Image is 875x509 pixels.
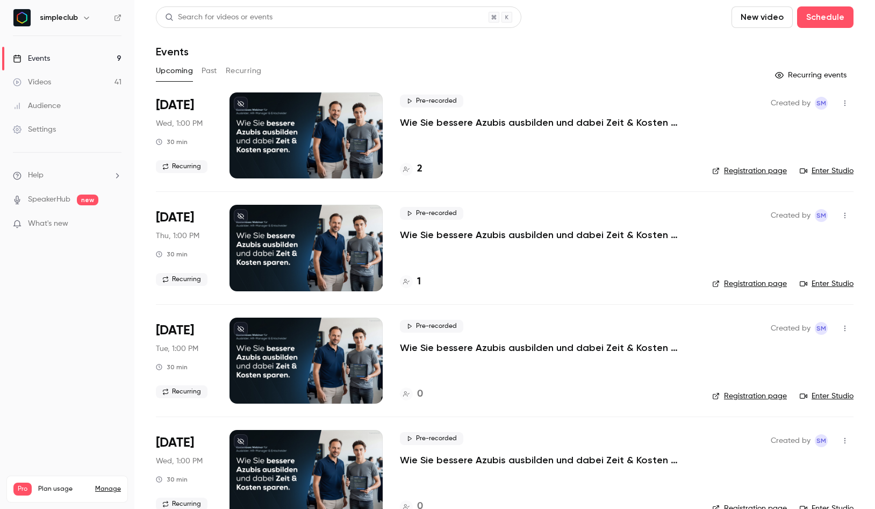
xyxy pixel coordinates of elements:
[156,475,188,484] div: 30 min
[38,485,89,493] span: Plan usage
[40,12,78,23] h6: simpleclub
[28,170,44,181] span: Help
[816,97,826,110] span: sM
[712,391,787,402] a: Registration page
[815,434,828,447] span: simpleclub Marketing
[400,116,695,129] a: Wie Sie bessere Azubis ausbilden und dabei Zeit & Kosten sparen. (Mittwoch, 11:00 Uhr)
[417,275,421,289] h4: 1
[400,95,463,107] span: Pre-recorded
[202,62,217,80] button: Past
[156,322,194,339] span: [DATE]
[815,97,828,110] span: simpleclub Marketing
[712,278,787,289] a: Registration page
[109,219,121,229] iframe: Noticeable Trigger
[156,45,189,58] h1: Events
[95,485,121,493] a: Manage
[156,363,188,371] div: 30 min
[156,231,199,241] span: Thu, 1:00 PM
[771,434,811,447] span: Created by
[165,12,272,23] div: Search for videos or events
[400,341,695,354] a: Wie Sie bessere Azubis ausbilden und dabei Zeit & Kosten sparen. (Dienstag, 11:00 Uhr)
[771,209,811,222] span: Created by
[800,166,854,176] a: Enter Studio
[156,273,207,286] span: Recurring
[400,207,463,220] span: Pre-recorded
[816,322,826,335] span: sM
[13,9,31,26] img: simpleclub
[417,162,422,176] h4: 2
[156,250,188,259] div: 30 min
[156,62,193,80] button: Upcoming
[156,205,212,291] div: Aug 21 Thu, 11:00 AM (Europe/Berlin)
[156,385,207,398] span: Recurring
[770,67,854,84] button: Recurring events
[400,162,422,176] a: 2
[400,228,695,241] a: Wie Sie bessere Azubis ausbilden und dabei Zeit & Kosten sparen. (Donnerstag, 11:00 Uhr)
[226,62,262,80] button: Recurring
[13,101,61,111] div: Audience
[13,124,56,135] div: Settings
[156,343,198,354] span: Tue, 1:00 PM
[13,483,32,496] span: Pro
[712,166,787,176] a: Registration page
[797,6,854,28] button: Schedule
[13,170,121,181] li: help-dropdown-opener
[156,456,203,467] span: Wed, 1:00 PM
[13,53,50,64] div: Events
[800,278,854,289] a: Enter Studio
[156,97,194,114] span: [DATE]
[28,218,68,230] span: What's new
[28,194,70,205] a: SpeakerHub
[13,77,51,88] div: Videos
[156,318,212,404] div: Aug 26 Tue, 11:00 AM (Europe/Berlin)
[800,391,854,402] a: Enter Studio
[400,275,421,289] a: 1
[417,387,423,402] h4: 0
[156,160,207,173] span: Recurring
[400,320,463,333] span: Pre-recorded
[400,454,695,467] a: Wie Sie bessere Azubis ausbilden und dabei Zeit & Kosten sparen. (Mittwoch, 11:00 Uhr)
[156,138,188,146] div: 30 min
[156,434,194,451] span: [DATE]
[400,432,463,445] span: Pre-recorded
[816,434,826,447] span: sM
[77,195,98,205] span: new
[156,118,203,129] span: Wed, 1:00 PM
[731,6,793,28] button: New video
[815,322,828,335] span: simpleclub Marketing
[771,322,811,335] span: Created by
[815,209,828,222] span: simpleclub Marketing
[156,209,194,226] span: [DATE]
[816,209,826,222] span: sM
[400,387,423,402] a: 0
[771,97,811,110] span: Created by
[156,92,212,178] div: Aug 20 Wed, 11:00 AM (Europe/Berlin)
